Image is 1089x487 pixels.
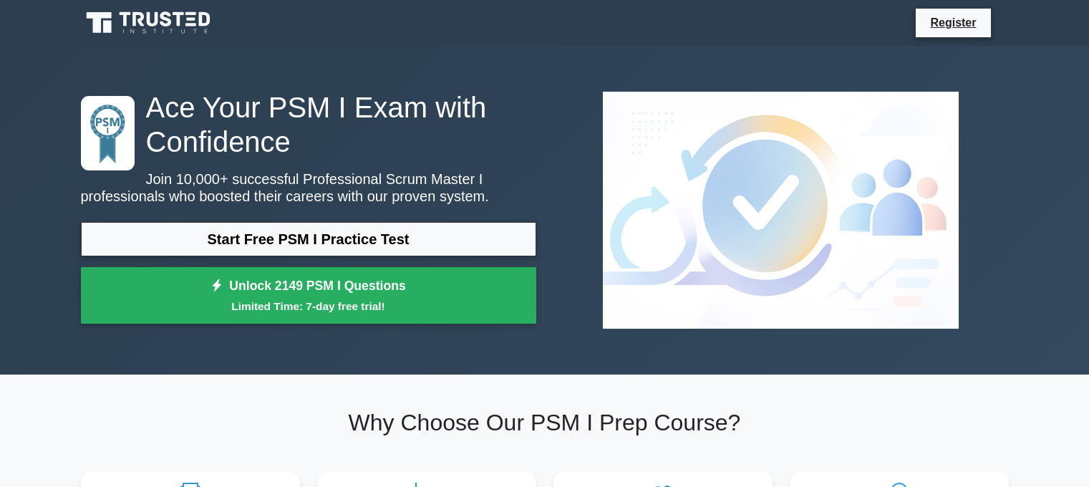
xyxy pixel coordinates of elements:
a: Start Free PSM I Practice Test [81,222,536,256]
p: Join 10,000+ successful Professional Scrum Master I professionals who boosted their careers with ... [81,170,536,205]
a: Register [921,14,984,32]
a: Unlock 2149 PSM I QuestionsLimited Time: 7-day free trial! [81,267,536,324]
h1: Ace Your PSM I Exam with Confidence [81,90,536,159]
small: Limited Time: 7-day free trial! [99,298,518,314]
img: Professional Scrum Master I Preview [591,80,970,340]
h2: Why Choose Our PSM I Prep Course? [81,409,1009,436]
